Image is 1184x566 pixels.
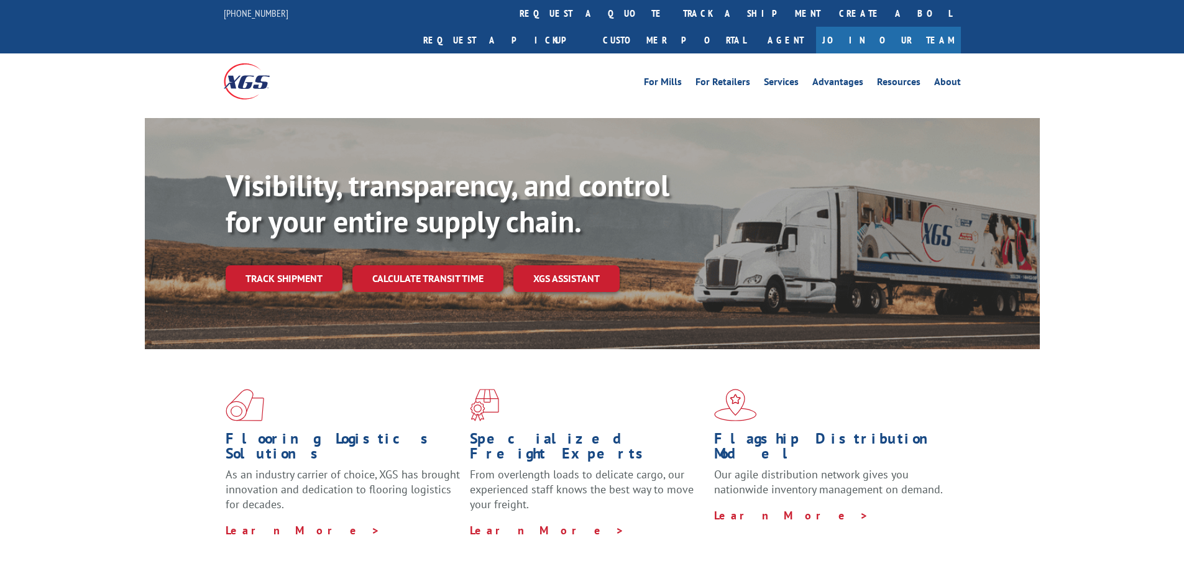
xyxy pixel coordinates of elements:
a: For Retailers [695,77,750,91]
a: Services [764,77,799,91]
p: From overlength loads to delicate cargo, our experienced staff knows the best way to move your fr... [470,467,705,523]
img: xgs-icon-focused-on-flooring-red [470,389,499,421]
span: As an industry carrier of choice, XGS has brought innovation and dedication to flooring logistics... [226,467,460,511]
a: For Mills [644,77,682,91]
a: Request a pickup [414,27,594,53]
a: Learn More > [226,523,380,537]
h1: Specialized Freight Experts [470,431,705,467]
a: Advantages [812,77,863,91]
a: [PHONE_NUMBER] [224,7,288,19]
a: Track shipment [226,265,342,291]
img: xgs-icon-flagship-distribution-model-red [714,389,757,421]
span: Our agile distribution network gives you nationwide inventory management on demand. [714,467,943,496]
a: Calculate transit time [352,265,503,292]
img: xgs-icon-total-supply-chain-intelligence-red [226,389,264,421]
a: Resources [877,77,920,91]
a: Learn More > [470,523,625,537]
a: About [934,77,961,91]
a: XGS ASSISTANT [513,265,620,292]
h1: Flooring Logistics Solutions [226,431,461,467]
a: Learn More > [714,508,869,523]
a: Join Our Team [816,27,961,53]
a: Customer Portal [594,27,755,53]
a: Agent [755,27,816,53]
h1: Flagship Distribution Model [714,431,949,467]
b: Visibility, transparency, and control for your entire supply chain. [226,166,669,240]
